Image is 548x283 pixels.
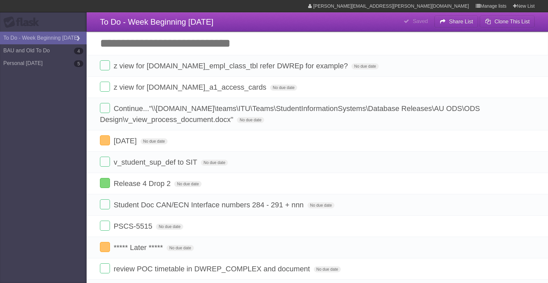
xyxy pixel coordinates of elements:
[351,63,378,69] span: No due date
[114,158,199,166] span: v_student_sup_def to SIT
[114,179,172,188] span: Release 4 Drop 2
[494,19,530,24] b: Clone This List
[174,181,201,187] span: No due date
[100,104,480,124] span: Continue..."\\[DOMAIN_NAME]\teams\ITU\Teams\StudentInformationSystems\Database Releases\AU ODS\OD...
[156,224,183,230] span: No due date
[74,48,83,54] b: 4
[100,199,110,209] label: Done
[100,178,110,188] label: Done
[114,265,311,273] span: review POC timetable in DWREP_COMPLEX and document
[100,60,110,70] label: Done
[114,83,268,91] span: z view for [DOMAIN_NAME]_a1_access_cards
[74,60,83,67] b: 5
[100,221,110,231] label: Done
[114,201,305,209] span: Student Doc CAN/ECN Interface numbers 284 - 291 + nnn
[114,62,349,70] span: z view for [DOMAIN_NAME]_empl_class_tbl refer DWREp for example?
[167,245,194,251] span: No due date
[314,266,341,272] span: No due date
[237,117,264,123] span: No due date
[201,160,228,166] span: No due date
[3,16,43,28] div: Flask
[100,263,110,273] label: Done
[100,157,110,167] label: Done
[100,135,110,145] label: Done
[114,137,138,145] span: [DATE]
[100,17,214,26] span: To Do - Week Beginning [DATE]
[100,242,110,252] label: Done
[413,18,428,24] b: Saved
[141,138,168,144] span: No due date
[100,82,110,92] label: Done
[307,202,334,208] span: No due date
[114,222,154,230] span: PSCS-5515
[434,16,478,28] button: Share List
[270,85,297,91] span: No due date
[100,103,110,113] label: Done
[480,16,535,28] button: Clone This List
[449,19,473,24] b: Share List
